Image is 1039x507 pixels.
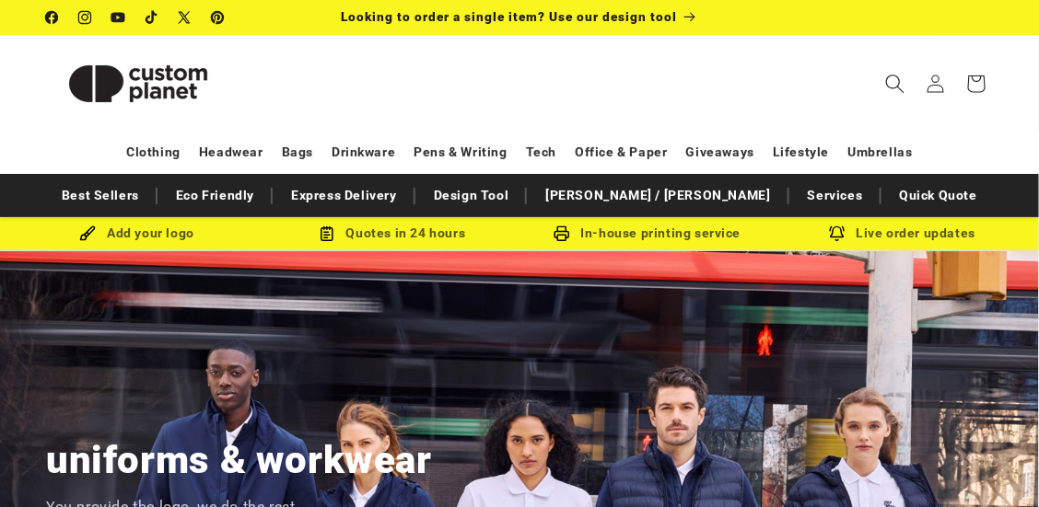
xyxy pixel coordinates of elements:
[9,222,264,245] div: Add your logo
[319,225,335,242] img: Order Updates Icon
[519,222,775,245] div: In-house printing service
[536,179,779,212] a: [PERSON_NAME] / [PERSON_NAME]
[829,225,846,242] img: Order updates
[79,225,96,242] img: Brush Icon
[575,136,667,168] a: Office & Paper
[282,136,313,168] a: Bags
[526,136,556,168] a: Tech
[425,179,519,212] a: Design Tool
[731,308,1039,507] iframe: Chat Widget
[775,222,1030,245] div: Live order updates
[773,136,829,168] a: Lifestyle
[282,179,406,212] a: Express Delivery
[332,136,395,168] a: Drinkware
[46,435,432,485] h2: uniforms & workwear
[53,179,148,212] a: Best Sellers
[46,42,230,125] img: Custom Planet
[341,9,677,24] span: Looking to order a single item? Use our design tool
[126,136,181,168] a: Clothing
[848,136,913,168] a: Umbrellas
[264,222,519,245] div: Quotes in 24 hours
[554,225,570,242] img: In-house printing
[891,179,987,212] a: Quick Quote
[799,179,872,212] a: Services
[199,136,263,168] a: Headwear
[686,136,754,168] a: Giveaways
[167,179,263,212] a: Eco Friendly
[414,136,508,168] a: Pens & Writing
[40,35,238,132] a: Custom Planet
[875,63,916,104] summary: Search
